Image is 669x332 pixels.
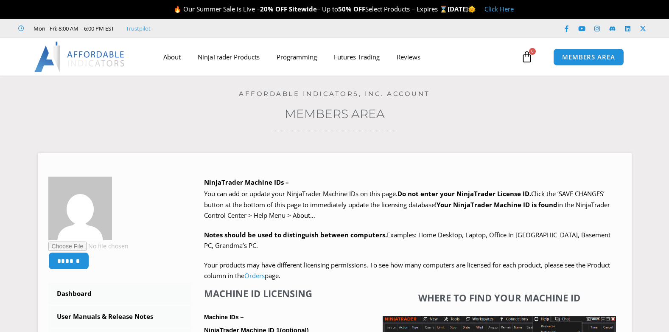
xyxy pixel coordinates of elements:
[289,5,317,13] strong: Sitewide
[397,189,531,198] b: Do not enter your NinjaTrader License ID.
[260,5,287,13] strong: 20% OFF
[204,314,244,321] strong: Machine IDs –
[34,42,126,72] img: LogoAI | Affordable Indicators – NinjaTrader
[31,23,114,34] span: Mon - Fri: 8:00 AM – 6:00 PM EST
[383,292,616,303] h4: Where to find your Machine ID
[325,47,388,67] a: Futures Trading
[155,47,519,67] nav: Menu
[204,231,387,239] strong: Notes should be used to distinguish between computers.
[48,283,192,305] a: Dashboard
[529,48,536,55] span: 0
[189,47,268,67] a: NinjaTrader Products
[244,271,265,280] a: Orders
[126,23,151,34] a: Trustpilot
[48,177,112,240] img: 7e0fede1a1754e184a7d0d82bdd81ed8541a31766cd2cd79a7ce16074e348e66
[239,90,430,98] a: Affordable Indicators, Inc. Account
[338,5,365,13] strong: 50% OFF
[285,107,385,121] a: Members Area
[508,45,546,69] a: 0
[204,231,610,250] span: Examples: Home Desktop, Laptop, Office In [GEOGRAPHIC_DATA], Basement PC, Grandma’s PC.
[468,5,476,13] span: 🌞
[448,5,476,13] strong: [DATE]
[484,5,514,13] a: Click Here
[48,306,192,328] a: User Manuals & Release Notes
[562,54,615,60] span: MEMBERS AREA
[155,47,189,67] a: About
[204,189,610,219] span: Click the ‘SAVE CHANGES’ button at the bottom of this page to immediately update the licensing da...
[268,47,325,67] a: Programming
[204,189,397,198] span: You can add or update your NinjaTrader Machine IDs on this page.
[204,288,372,299] h4: Machine ID Licensing
[388,47,429,67] a: Reviews
[174,5,448,13] span: 🔥 Our Summer Sale is Live – – Up to Select Products – Expires ⌛
[553,48,624,66] a: MEMBERS AREA
[204,261,610,280] span: Your products may have different licensing permissions. To see how many computers are licensed fo...
[437,200,557,209] strong: Your NinjaTrader Machine ID is found
[204,178,289,186] b: NinjaTrader Machine IDs –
